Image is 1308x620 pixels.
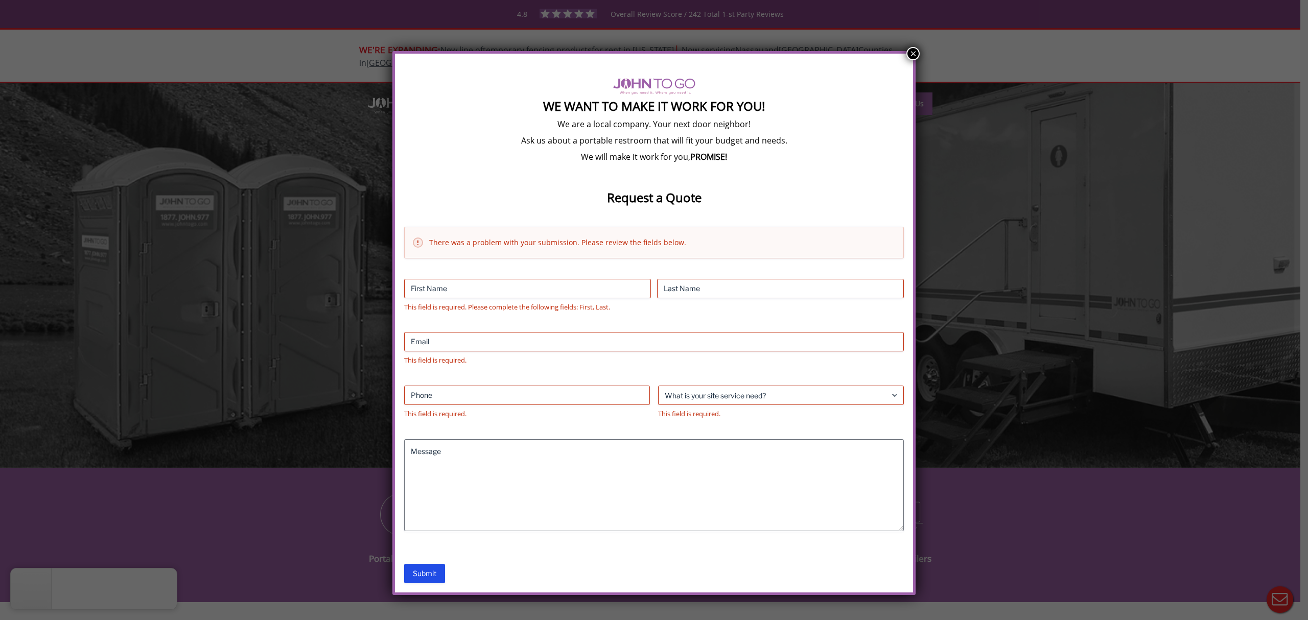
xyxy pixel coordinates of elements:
input: First Name [404,279,651,298]
p: We will make it work for you, [404,151,904,162]
div: This field is required. [404,409,650,419]
button: Close [906,47,920,60]
p: Ask us about a portable restroom that will fit your budget and needs. [404,135,904,146]
div: This field is required. [658,409,904,419]
input: Submit [404,564,445,583]
input: Last Name [657,279,904,298]
img: logo of viptogo [613,78,695,94]
b: PROMISE! [690,151,727,162]
input: Email [404,332,904,351]
h2: There was a problem with your submission. Please review the fields below. [413,237,895,248]
div: This field is required. [404,355,904,365]
strong: Request a Quote [607,189,702,206]
p: We are a local company. Your next door neighbor! [404,118,904,130]
div: This field is required. Please complete the following fields: First, Last. [404,302,904,312]
input: Phone [404,386,650,405]
strong: We Want To Make It Work For You! [543,98,765,114]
